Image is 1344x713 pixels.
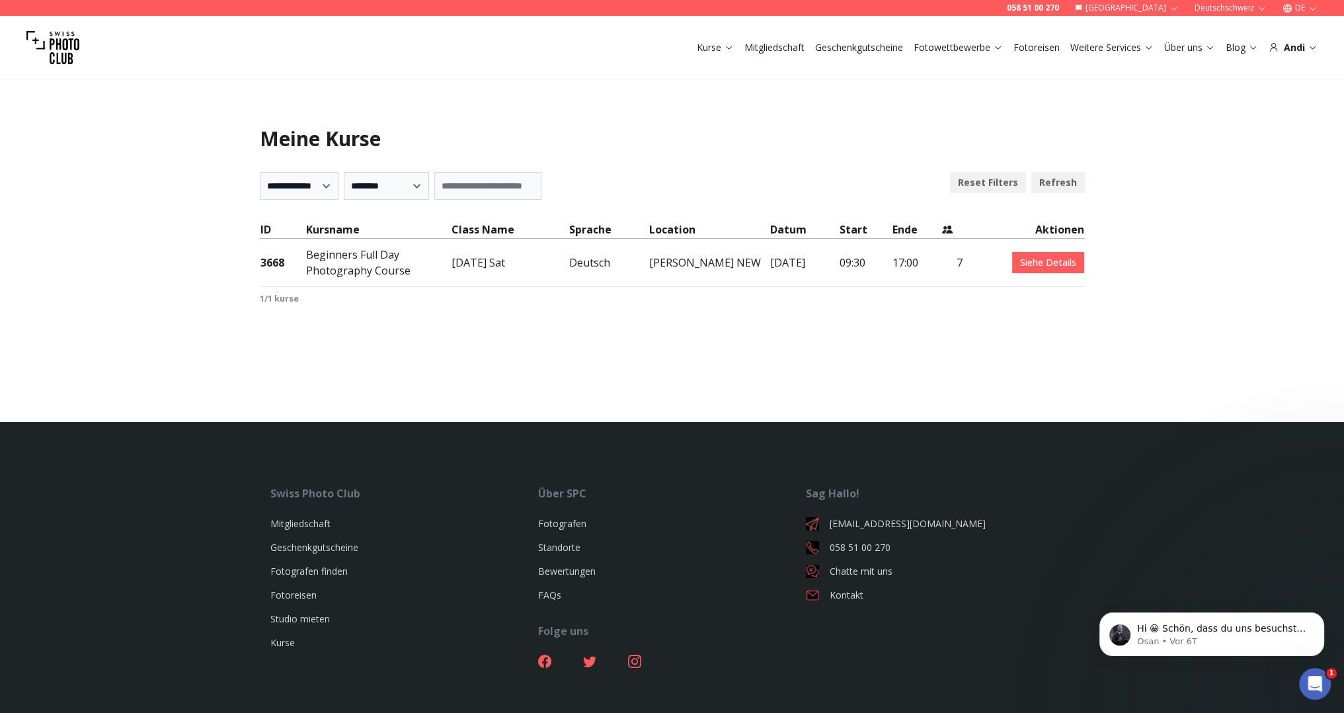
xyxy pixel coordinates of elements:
[538,485,806,501] div: Über SPC
[1008,38,1065,57] button: Fotoreisen
[1012,252,1084,273] a: Siehe Details
[806,541,1074,554] a: 058 51 00 270
[1269,41,1318,54] div: Andi
[914,41,1003,54] a: Fotowettbewerbe
[538,517,586,530] a: Fotografen
[908,38,1008,57] button: Fotowettbewerbe
[744,41,805,54] a: Mitgliedschaft
[26,21,79,74] img: Swiss photo club
[538,565,596,577] a: Bewertungen
[1159,38,1220,57] button: Über uns
[538,541,580,554] a: Standorte
[270,612,330,625] a: Studio mieten
[892,239,941,287] td: 17:00
[649,239,770,287] td: [PERSON_NAME] NEW
[1070,41,1154,54] a: Weitere Services
[451,221,569,239] th: Class Name
[1013,41,1060,54] a: Fotoreisen
[1039,176,1077,189] b: Refresh
[739,38,810,57] button: Mitgliedschaft
[270,636,295,649] a: Kurse
[270,517,331,530] a: Mitgliedschaft
[538,623,806,639] div: Folge uns
[838,221,892,239] th: Start
[1299,668,1331,700] iframe: Intercom live chat
[270,541,358,554] a: Geschenkgutscheine
[838,239,892,287] td: 09:30
[569,221,649,239] th: Sprache
[692,38,739,57] button: Kurse
[260,221,306,239] th: ID
[1226,41,1258,54] a: Blog
[1326,668,1337,679] span: 1
[270,589,317,601] a: Fotoreisen
[815,41,903,54] a: Geschenkgutscheine
[941,239,963,287] td: 7
[649,221,770,239] th: Location
[451,239,569,287] td: [DATE] Sat
[260,239,306,287] td: 3668
[538,589,561,601] a: FAQs
[1007,3,1059,13] a: 058 51 00 270
[950,172,1026,193] button: Reset Filters
[1065,38,1159,57] button: Weitere Services
[806,589,1074,602] a: Kontakt
[806,485,1074,501] div: Sag Hallo!
[697,41,734,54] a: Kurse
[770,221,838,239] th: Datum
[270,485,538,501] div: Swiss Photo Club
[806,565,1074,578] a: Chatte mit uns
[810,38,908,57] button: Geschenkgutscheine
[770,239,838,287] td: [DATE]
[1031,172,1085,193] button: Refresh
[1164,41,1215,54] a: Über uns
[260,127,1085,151] h1: Meine Kurse
[1220,38,1263,57] button: Blog
[569,239,649,287] td: Deutsch
[958,176,1018,189] b: Reset Filters
[806,517,1074,530] a: [EMAIL_ADDRESS][DOMAIN_NAME]
[270,565,348,577] a: Fotografen finden
[260,292,299,304] b: 1 / 1 kurse
[1080,585,1344,677] iframe: Intercom notifications Nachricht
[892,221,941,239] th: Ende
[305,221,451,239] th: Kursname
[963,221,1084,239] th: Aktionen
[305,239,451,287] td: Beginners Full Day Photography Course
